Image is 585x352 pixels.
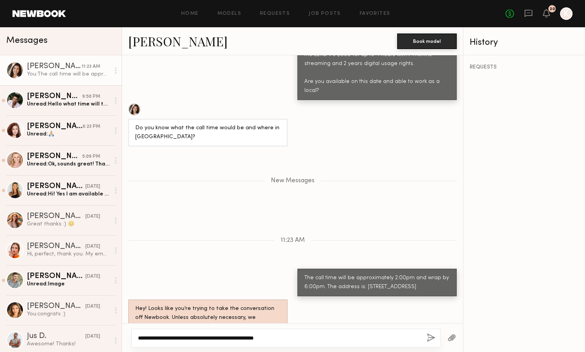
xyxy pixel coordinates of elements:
[271,178,315,184] span: New Messages
[550,7,555,11] div: 20
[27,63,81,70] div: [PERSON_NAME]
[27,153,82,160] div: [PERSON_NAME]
[135,304,281,340] div: Hey! Looks like you’re trying to take the conversation off Newbook. Unless absolutely necessary, ...
[81,63,100,70] div: 11:23 AM
[309,11,341,16] a: Job Posts
[27,273,85,280] div: [PERSON_NAME]
[85,243,100,250] div: [DATE]
[27,340,110,348] div: Awesome! Thanks!
[85,273,100,280] div: [DATE]
[217,11,241,16] a: Models
[27,250,110,258] div: Hi, perfect, thank you. My email is [PERSON_NAME][EMAIL_ADDRESS][DOMAIN_NAME] in case you need it...
[85,183,100,190] div: [DATE]
[27,243,85,250] div: [PERSON_NAME]
[27,303,85,310] div: [PERSON_NAME]
[27,70,110,78] div: You: The call time will be approximately 2:00pm and wrap by 6:00pm. The address is: [STREET_ADDRESS]
[27,310,110,318] div: You: congrats :)
[27,93,82,100] div: [PERSON_NAME]
[27,130,110,138] div: Unread: 🙏🏼
[82,153,100,160] div: 5:09 PM
[6,36,48,45] span: Messages
[85,303,100,310] div: [DATE]
[304,274,450,292] div: The call time will be approximately 2:00pm and wrap by 6:00pm. The address is: [STREET_ADDRESS]
[281,237,305,244] span: 11:23 AM
[27,160,110,168] div: Unread: Ok, sounds great! Thank you!
[181,11,199,16] a: Home
[82,93,100,100] div: 9:50 PM
[360,11,391,16] a: Favorites
[304,42,450,95] div: Hey! You responded to a production in SD next week, the 22nd. It's $600 for up to 4 hours with 7 ...
[85,333,100,340] div: [DATE]
[27,190,110,198] div: Unread: Hi! Yes I am available and can work as a local. What is the shoot for?
[85,213,100,220] div: [DATE]
[260,11,290,16] a: Requests
[27,280,110,288] div: Unread: Image
[470,38,579,47] div: History
[560,7,573,20] a: K
[27,123,83,130] div: [PERSON_NAME]
[135,124,281,142] div: Do you know what the call time would be and where in [GEOGRAPHIC_DATA]?
[27,100,110,108] div: Unread: Hello what time will the shoot be [DATE], do you know?
[27,220,110,228] div: Great thanks :) 😊
[397,33,457,49] button: Book model
[27,333,85,340] div: Jus D.
[470,65,579,70] div: REQUESTS
[83,123,100,130] div: 6:23 PM
[27,183,85,190] div: [PERSON_NAME]
[397,37,457,44] a: Book model
[128,33,228,49] a: [PERSON_NAME]
[27,213,85,220] div: [PERSON_NAME]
